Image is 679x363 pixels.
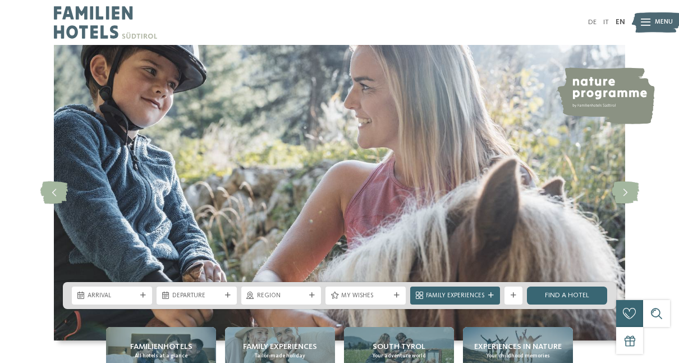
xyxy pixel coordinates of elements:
span: Family Experiences [243,341,317,352]
span: Menu [655,18,673,27]
span: Arrival [88,292,136,301]
span: Experiences in nature [474,341,562,352]
img: Familienhotels Südtirol: The happy family places! [54,45,625,341]
span: Region [257,292,306,301]
span: All hotels at a glance [135,352,187,360]
a: IT [603,19,609,26]
span: Departure [172,292,221,301]
span: Tailor-made holiday [255,352,305,360]
a: Find a hotel [527,287,607,305]
span: Familienhotels [130,341,192,352]
a: EN [616,19,625,26]
a: DE [588,19,597,26]
span: Your adventure world [373,352,426,360]
span: My wishes [341,292,390,301]
span: Family Experiences [426,292,484,301]
img: nature programme by Familienhotels Südtirol [556,67,655,124]
span: South Tyrol [373,341,425,352]
span: Your childhood memories [487,352,550,360]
